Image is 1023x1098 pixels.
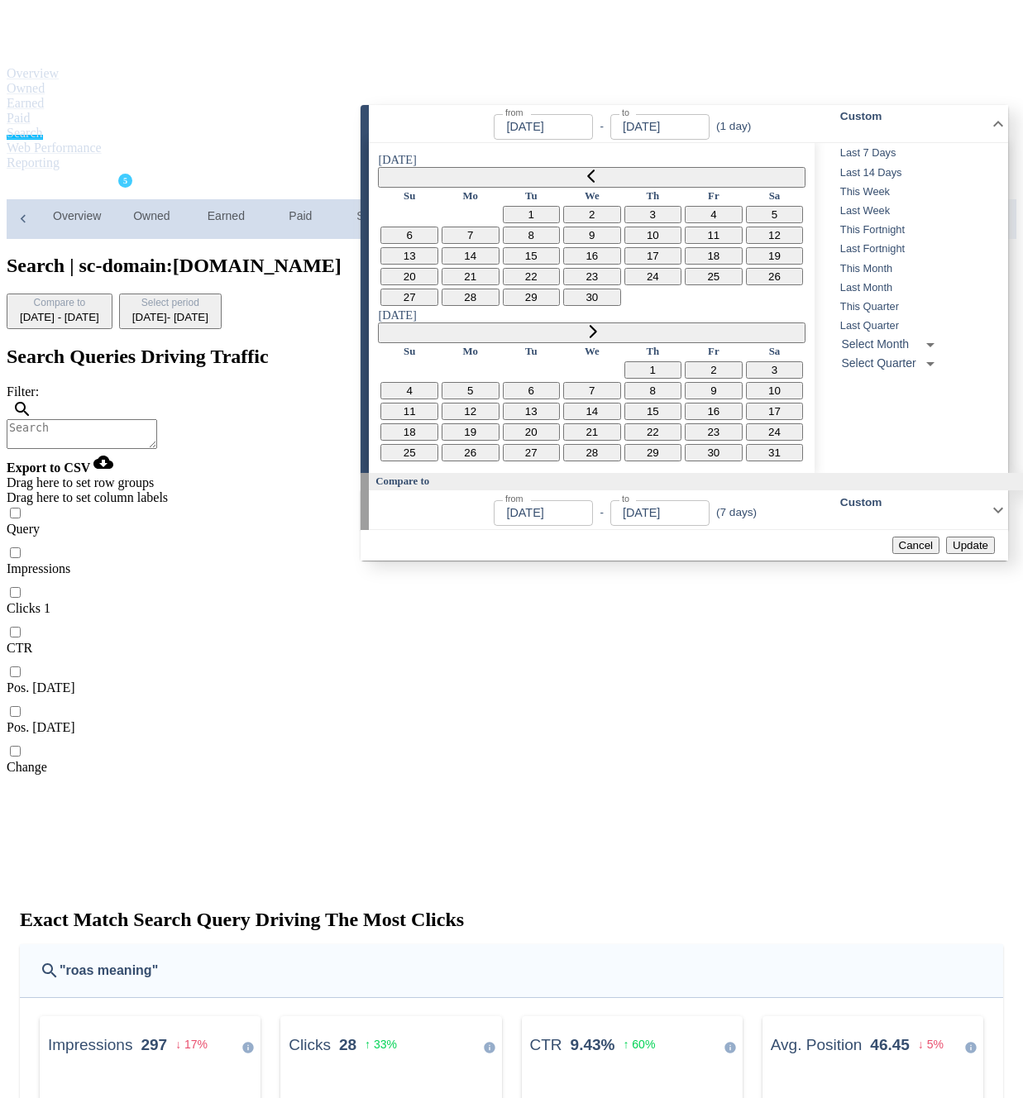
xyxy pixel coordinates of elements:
[563,423,621,441] button: 21
[815,163,960,182] div: Last 14 Days
[380,268,438,285] button: 20
[378,167,805,188] button: Go to previous month
[380,189,439,203] th: Sunday
[380,444,438,461] button: 25
[10,547,21,558] input: Column with Header Selection
[593,504,610,521] div: -
[503,289,561,306] button: 29
[380,227,438,244] button: 6
[10,587,21,598] input: Column with Header Selection
[123,176,127,185] text: 5
[918,1038,924,1051] span: ↓
[60,960,983,981] div: " roas meaning "
[685,268,743,285] button: 25
[562,189,622,203] th: Wednesday
[815,184,960,199] span: This Week
[563,206,621,223] button: 2
[119,294,222,329] button: Select period[DATE]- [DATE]
[7,601,41,615] span: Clicks
[503,444,561,461] button: 27
[685,403,743,420] button: 16
[118,174,132,188] a: 5
[624,189,683,203] th: Thursday
[7,461,90,475] strong: Export to CSV
[442,403,500,420] button: 12
[685,382,743,399] button: 9
[953,539,988,551] span: Update
[48,1034,132,1055] dt: Impressions
[815,241,960,256] span: Last Fortnight
[441,345,500,359] th: Monday
[505,493,523,506] label: from
[7,294,112,329] button: Compare to[DATE] - [DATE]
[10,746,21,757] input: Column with Header Selection
[19,173,109,199] button: Digivizer
[7,475,154,489] span: Drag here to set row groups
[10,508,21,518] input: Column with Header Selection
[870,1036,910,1053] strong: 46.45
[337,199,412,239] a: Search
[189,199,263,239] a: Earned
[442,289,500,306] button: 28
[339,1036,356,1053] strong: 28
[141,1036,167,1053] strong: 297
[562,345,622,359] th: Wednesday
[369,105,1008,143] div: from-to(1 day)Custom
[441,189,500,203] th: Monday
[815,297,960,316] div: This Quarter
[7,96,44,110] a: Earned
[380,403,438,420] button: 11
[571,1036,615,1053] strong: 9.43%
[624,345,683,359] th: Thursday
[746,268,804,285] button: 26
[442,268,500,285] button: 21
[623,1038,629,1051] span: ↑
[10,706,21,717] input: Column with Header Selection
[530,1034,562,1055] dt: CTR
[624,361,682,379] button: 1
[263,199,337,239] a: Paid
[380,289,438,306] button: 27
[746,382,804,399] button: 10
[746,227,804,244] button: 12
[442,423,500,441] button: 19
[7,255,1016,277] h1: Search | sc-domain:[DOMAIN_NAME]
[502,189,562,203] th: Tuesday
[815,165,960,180] span: Last 14 Days
[840,107,986,126] h6: Custom
[20,311,99,323] div: [DATE] - [DATE]
[841,354,940,373] div: Select Quarter
[815,222,960,237] span: This Fortnight
[746,444,804,461] button: 31
[503,247,561,265] button: 15
[114,199,189,239] a: Owned
[380,382,438,399] button: 4
[7,475,1016,490] div: Row Groups
[746,423,804,441] button: 24
[624,403,682,420] button: 15
[771,1034,863,1055] dt: Avg. Position
[10,627,21,637] input: Column with Header Selection
[624,227,682,244] button: 10
[815,317,960,333] span: Last Quarter
[40,199,114,239] a: Overview
[624,423,682,441] button: 22
[175,1038,181,1051] span: ↓
[7,680,75,695] span: Pos. [DATE]
[746,361,804,379] button: 3
[685,444,743,461] button: 30
[503,423,561,441] button: 20
[7,720,75,734] span: Pos. [DATE]
[815,259,960,278] div: This Month
[815,143,960,373] nav: presets
[132,311,208,323] div: [DATE] - [DATE]
[20,909,464,931] h2: Exact Match Search Query Driving The Most Clicks
[815,203,960,218] span: Last Week
[685,423,743,441] button: 23
[946,537,995,554] button: Update
[622,493,629,506] label: to
[7,66,59,80] a: Overview
[746,403,804,420] button: 17
[503,268,561,285] button: 22
[7,81,45,95] a: Owned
